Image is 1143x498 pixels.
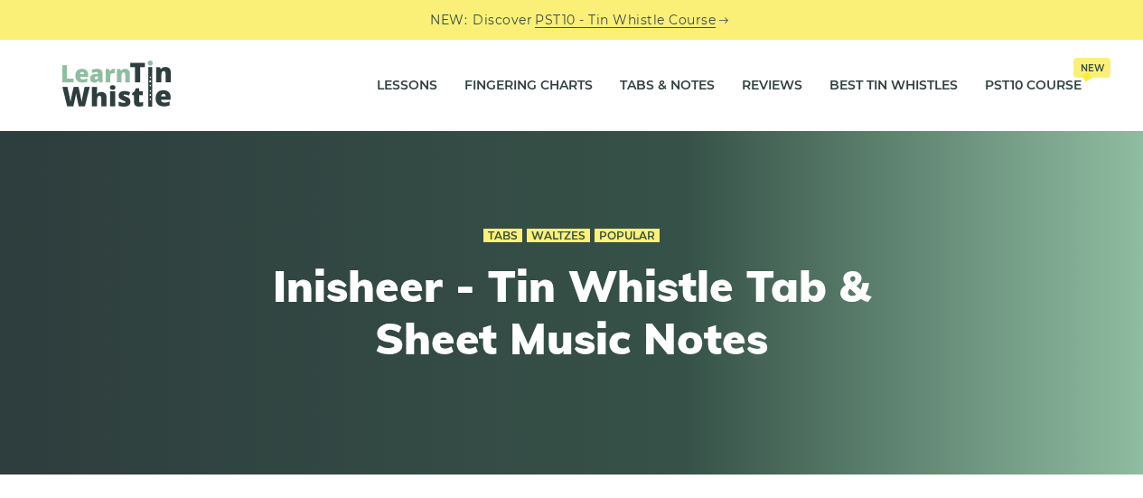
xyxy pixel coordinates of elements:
a: Fingering Charts [464,63,593,108]
a: Tabs [483,229,522,243]
a: PST10 CourseNew [985,63,1082,108]
a: Tabs & Notes [620,63,715,108]
a: Lessons [377,63,437,108]
a: Popular [595,229,660,243]
a: Reviews [742,63,802,108]
h1: Inisheer - Tin Whistle Tab & Sheet Music Notes [239,260,904,364]
img: LearnTinWhistle.com [62,61,171,107]
span: New [1073,58,1110,78]
a: Best Tin Whistles [829,63,958,108]
a: Waltzes [527,229,590,243]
